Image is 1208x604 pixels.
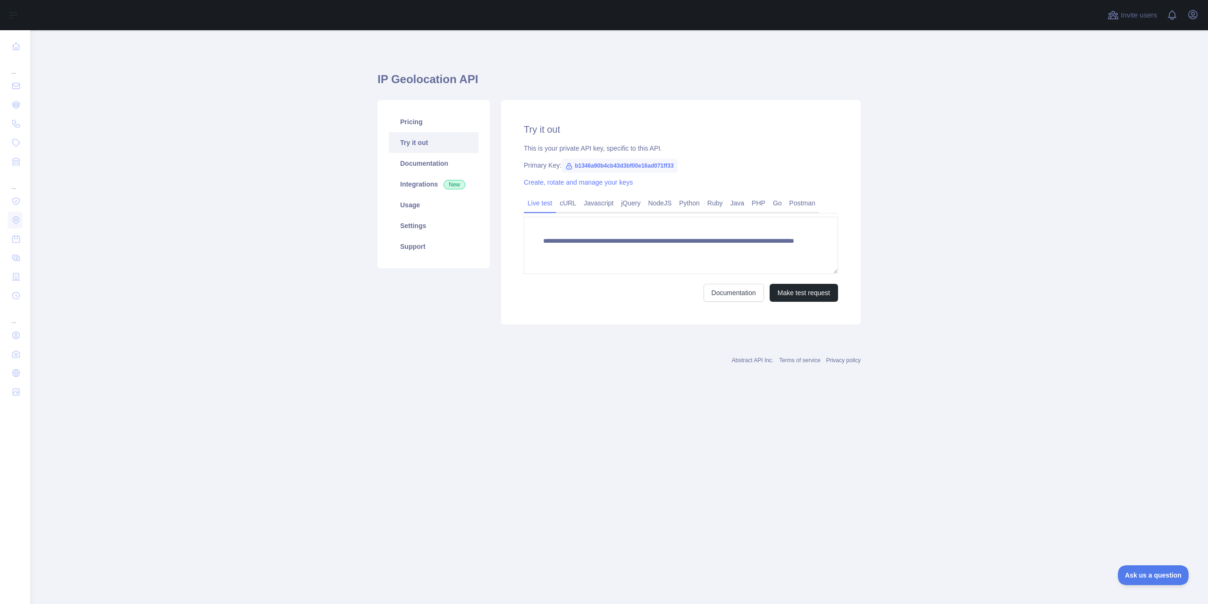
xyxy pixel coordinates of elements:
[769,196,786,211] a: Go
[8,306,23,325] div: ...
[524,179,633,186] a: Create, rotate and manage your keys
[748,196,769,211] a: PHP
[732,357,774,364] a: Abstract API Inc.
[389,236,478,257] a: Support
[389,195,478,215] a: Usage
[1121,10,1157,21] span: Invite users
[556,196,580,211] a: cURL
[770,284,838,302] button: Make test request
[704,284,764,302] a: Documentation
[524,123,838,136] h2: Try it out
[562,159,677,173] span: b1346a90b4cb43d3bf00e16ad071ff33
[704,196,727,211] a: Ruby
[389,132,478,153] a: Try it out
[727,196,748,211] a: Java
[444,180,465,189] span: New
[786,196,819,211] a: Postman
[524,161,838,170] div: Primary Key:
[524,144,838,153] div: This is your private API key, specific to this API.
[524,196,556,211] a: Live test
[389,153,478,174] a: Documentation
[377,72,861,94] h1: IP Geolocation API
[1106,8,1159,23] button: Invite users
[389,215,478,236] a: Settings
[779,357,820,364] a: Terms of service
[389,111,478,132] a: Pricing
[826,357,861,364] a: Privacy policy
[389,174,478,195] a: Integrations New
[1118,565,1189,585] iframe: Toggle Customer Support
[675,196,704,211] a: Python
[580,196,617,211] a: Javascript
[8,57,23,76] div: ...
[8,172,23,191] div: ...
[617,196,644,211] a: jQuery
[644,196,675,211] a: NodeJS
